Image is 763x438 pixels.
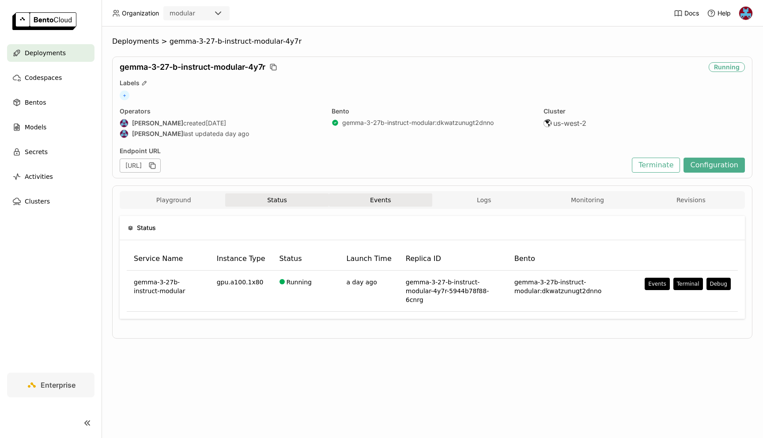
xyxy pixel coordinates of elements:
[120,107,321,115] div: Operators
[196,9,197,18] input: Selected modular.
[25,196,50,207] span: Clusters
[329,193,432,207] button: Events
[210,271,272,312] td: gpu.a100.1x80
[645,278,670,290] button: Events
[739,7,752,20] img: Alex Nikitin
[674,9,699,18] a: Docs
[507,247,638,271] th: Bento
[210,247,272,271] th: Instance Type
[120,62,265,72] span: gemma-3-27-b-instruct-modular-4y7r
[7,168,94,185] a: Activities
[120,147,627,155] div: Endpoint URL
[170,37,302,46] span: gemma-3-27-b-instruct-modular-4y7r
[684,158,745,173] button: Configuration
[639,193,743,207] button: Revisions
[272,247,340,271] th: Status
[399,247,507,271] th: Replica ID
[7,94,94,111] a: Bentos
[553,119,586,128] span: us-west-2
[25,97,46,108] span: Bentos
[127,247,210,271] th: Service Name
[120,130,128,138] img: Jiang
[137,223,156,233] span: Status
[41,381,76,389] span: Enterprise
[225,193,329,207] button: Status
[159,37,170,46] span: >
[120,129,321,138] div: last updated
[7,373,94,397] a: Enterprise
[684,9,699,17] span: Docs
[25,171,53,182] span: Activities
[709,62,745,72] div: Running
[477,196,491,204] span: Logs
[206,119,226,127] span: [DATE]
[120,79,745,87] div: Labels
[707,9,731,18] div: Help
[536,193,639,207] button: Monitoring
[7,69,94,87] a: Codespaces
[132,119,183,127] strong: [PERSON_NAME]
[170,9,195,18] div: modular
[120,119,321,128] div: created
[340,247,399,271] th: Launch Time
[25,147,48,157] span: Secrets
[507,271,638,312] td: gemma-3-27b-instruct-modular:dkwatzunugt2dnno
[120,159,161,173] div: [URL]
[220,130,249,138] span: a day ago
[347,279,377,286] span: a day ago
[7,193,94,210] a: Clusters
[673,278,703,290] button: Terminal
[120,91,129,100] span: +
[132,130,183,138] strong: [PERSON_NAME]
[7,118,94,136] a: Models
[12,12,76,30] img: logo
[112,37,159,46] span: Deployments
[332,107,533,115] div: Bento
[122,9,159,17] span: Organization
[112,37,752,46] nav: Breadcrumbs navigation
[120,119,128,127] img: Jiang
[632,158,680,173] button: Terminate
[342,119,494,127] a: gemma-3-27b-instruct-modular:dkwatzunugt2dnno
[25,122,46,132] span: Models
[718,9,731,17] span: Help
[648,280,666,287] div: Events
[399,271,507,312] td: gemma-3-27-b-instruct-modular-4y7r-5944b78f88-6cnrg
[7,143,94,161] a: Secrets
[134,278,203,295] span: gemma-3-27b-instruct-modular
[25,48,66,58] span: Deployments
[122,193,225,207] button: Playground
[7,44,94,62] a: Deployments
[272,271,340,312] td: Running
[25,72,62,83] span: Codespaces
[544,107,745,115] div: Cluster
[706,278,731,290] button: Debug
